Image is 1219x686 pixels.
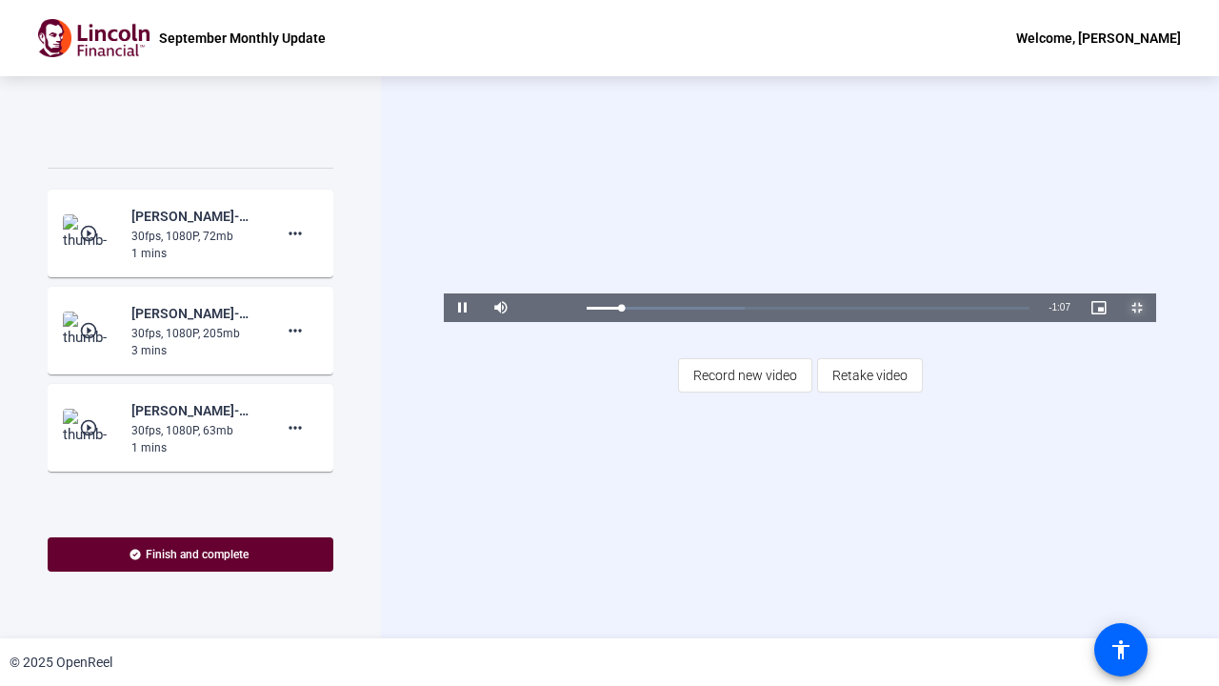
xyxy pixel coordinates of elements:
div: Progress Bar [587,307,1029,310]
p: September Monthly Update [159,27,326,50]
div: 1 mins [131,245,259,262]
div: 30fps, 1080P, 63mb [131,422,259,439]
button: Exit Fullscreen [1118,293,1156,322]
div: 30fps, 1080P, 205mb [131,325,259,342]
span: - [1049,302,1051,313]
div: 30fps, 1080P, 72mb [131,228,259,245]
mat-icon: accessibility [1109,638,1132,661]
img: thumb-nail [63,214,119,252]
button: Mute [482,293,520,322]
span: 1:07 [1052,302,1070,313]
mat-icon: more_horiz [284,416,307,439]
mat-icon: play_circle_outline [79,224,102,243]
mat-icon: play_circle_outline [79,418,102,437]
div: [PERSON_NAME]-MoneyGuard Marketing Minute-September Monthly Update-1756745433089-webcam [131,205,259,228]
div: 3 mins [131,342,259,359]
div: [PERSON_NAME]-MoneyGuard Marketing Minute-September Monthly Update-1756744874065-webcam [131,399,259,422]
span: Record new video [693,357,797,393]
span: Finish and complete [146,547,249,562]
img: thumb-nail [63,312,119,350]
div: 1 mins [131,439,259,456]
img: OpenReel logo [38,19,150,57]
img: thumb-nail [63,409,119,447]
button: Record new video [678,358,812,393]
mat-icon: more_horiz [284,319,307,342]
button: Finish and complete [48,537,333,572]
div: Welcome, [PERSON_NAME] [1016,27,1181,50]
button: Picture-in-Picture [1080,293,1118,322]
mat-icon: play_circle_outline [79,321,102,340]
mat-icon: more_horiz [284,222,307,245]
button: Pause [444,293,482,322]
div: [PERSON_NAME]-MoneyGuard Marketing Minute-September Monthly Update-1756745185722-webcam [131,302,259,325]
div: © 2025 OpenReel [10,653,112,673]
span: Retake video [832,357,908,393]
button: Retake video [817,358,923,393]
